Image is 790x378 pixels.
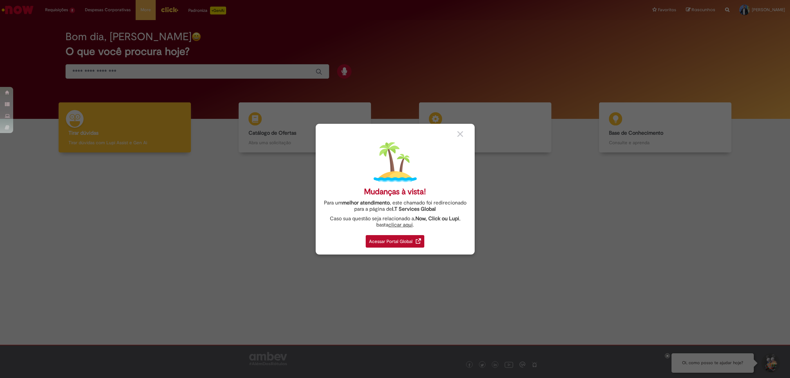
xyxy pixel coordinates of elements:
[366,231,424,248] a: Acessar Portal Global
[321,216,470,228] div: Caso sua questão seja relacionado a , basta .
[374,141,417,184] img: island.png
[388,218,413,228] a: clicar aqui
[457,131,463,137] img: close_button_grey.png
[392,202,436,212] a: I.T Services Global
[364,187,426,197] div: Mudanças à vista!
[366,235,424,248] div: Acessar Portal Global
[321,200,470,212] div: Para um , este chamado foi redirecionado para a página de
[342,200,390,206] strong: melhor atendimento
[416,238,421,244] img: redirect_link.png
[414,215,459,222] strong: .Now, Click ou Lupi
